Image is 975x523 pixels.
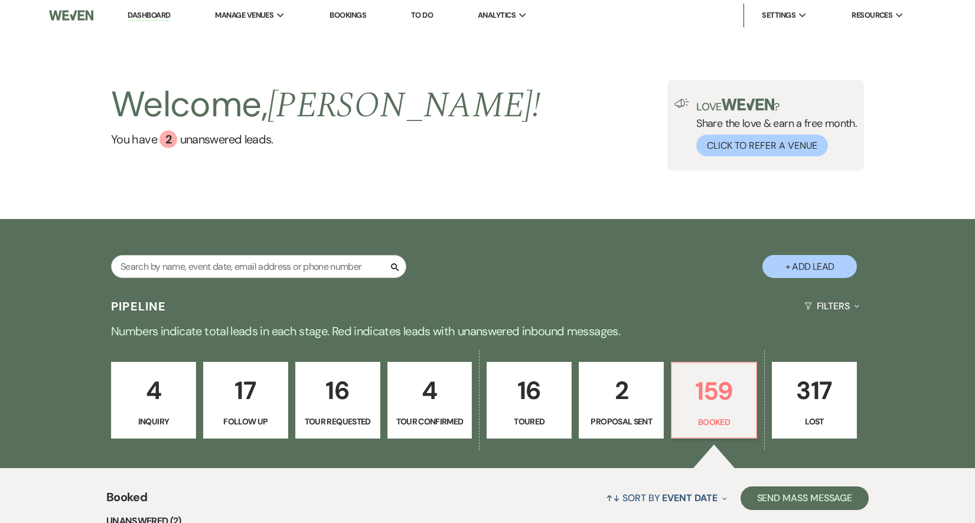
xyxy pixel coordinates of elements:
[696,135,828,156] button: Click to Refer a Venue
[800,290,864,322] button: Filters
[762,255,857,278] button: + Add Lead
[49,3,94,28] img: Weven Logo
[211,371,281,410] p: 17
[494,371,564,410] p: 16
[395,371,465,410] p: 4
[111,255,406,278] input: Search by name, event date, email address or phone number
[606,492,620,504] span: ↑↓
[119,415,188,428] p: Inquiry
[780,371,849,410] p: 317
[494,415,564,428] p: Toured
[128,10,170,21] a: Dashboard
[330,10,366,20] a: Bookings
[111,80,540,130] h2: Welcome,
[303,371,373,410] p: 16
[772,362,857,439] a: 317Lost
[215,9,273,21] span: Manage Venues
[487,362,572,439] a: 16Toured
[674,99,689,108] img: loud-speaker-illustration.svg
[295,362,380,439] a: 16Tour Requested
[63,322,913,341] p: Numbers indicate total leads in each stage. Red indicates leads with unanswered inbound messages.
[111,298,167,315] h3: Pipeline
[852,9,892,21] span: Resources
[662,492,717,504] span: Event Date
[722,99,774,110] img: weven-logo-green.svg
[478,9,516,21] span: Analytics
[119,371,188,410] p: 4
[586,415,656,428] p: Proposal Sent
[679,416,749,429] p: Booked
[601,482,731,514] button: Sort By Event Date
[303,415,373,428] p: Tour Requested
[762,9,795,21] span: Settings
[159,130,177,148] div: 2
[689,99,857,156] div: Share the love & earn a free month.
[203,362,288,439] a: 17Follow Up
[268,79,540,133] span: [PERSON_NAME] !
[111,130,540,148] a: You have 2 unanswered leads.
[579,362,664,439] a: 2Proposal Sent
[780,415,849,428] p: Lost
[106,488,147,514] span: Booked
[111,362,196,439] a: 4Inquiry
[696,99,857,112] p: Love ?
[395,415,465,428] p: Tour Confirmed
[211,415,281,428] p: Follow Up
[411,10,433,20] a: To Do
[387,362,472,439] a: 4Tour Confirmed
[671,362,757,439] a: 159Booked
[741,486,869,510] button: Send Mass Message
[586,371,656,410] p: 2
[679,371,749,411] p: 159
